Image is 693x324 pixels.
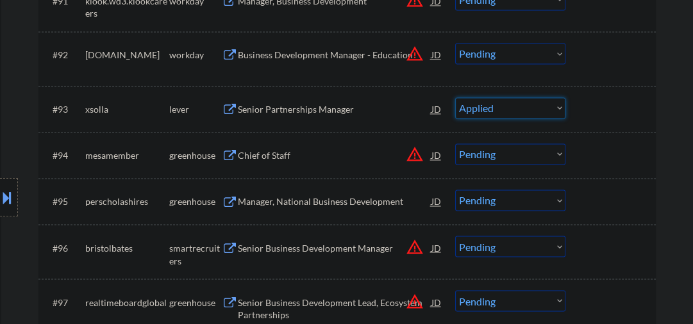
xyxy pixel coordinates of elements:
[406,292,424,310] button: warning_amber
[406,238,424,255] button: warning_amber
[238,296,431,321] div: Senior Business Development Lead, Ecosystem Partnerships
[430,43,443,66] div: JD
[238,195,431,208] div: Manager, National Business Development
[406,145,424,163] button: warning_amber
[238,149,431,162] div: Chief of Staff
[430,236,443,259] div: JD
[85,49,169,61] div: [DOMAIN_NAME]
[430,97,443,120] div: JD
[238,103,431,116] div: Senior Partnerships Manager
[53,49,75,61] div: #92
[169,49,222,61] div: workday
[430,143,443,166] div: JD
[430,290,443,313] div: JD
[238,241,431,254] div: Senior Business Development Manager
[406,45,424,63] button: warning_amber
[430,190,443,213] div: JD
[238,49,431,61] div: Business Development Manager - Education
